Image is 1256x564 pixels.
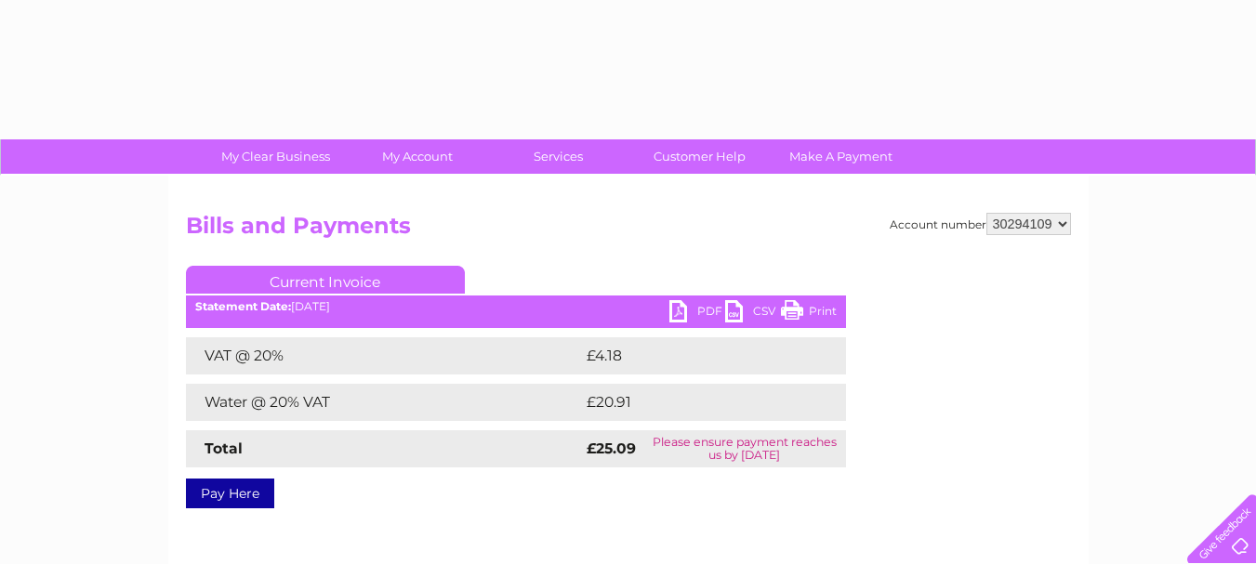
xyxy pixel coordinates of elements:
[669,300,725,327] a: PDF
[186,479,274,508] a: Pay Here
[186,213,1071,248] h2: Bills and Payments
[186,266,465,294] a: Current Invoice
[643,430,846,467] td: Please ensure payment reaches us by [DATE]
[340,139,494,174] a: My Account
[764,139,918,174] a: Make A Payment
[186,300,846,313] div: [DATE]
[890,213,1071,235] div: Account number
[482,139,635,174] a: Services
[781,300,837,327] a: Print
[582,337,800,374] td: £4.18
[725,300,781,327] a: CSV
[587,439,636,457] strong: £25.09
[186,337,582,374] td: VAT @ 20%
[205,439,243,457] strong: Total
[582,384,807,421] td: £20.91
[199,139,352,174] a: My Clear Business
[186,384,582,421] td: Water @ 20% VAT
[623,139,776,174] a: Customer Help
[195,299,291,313] b: Statement Date:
